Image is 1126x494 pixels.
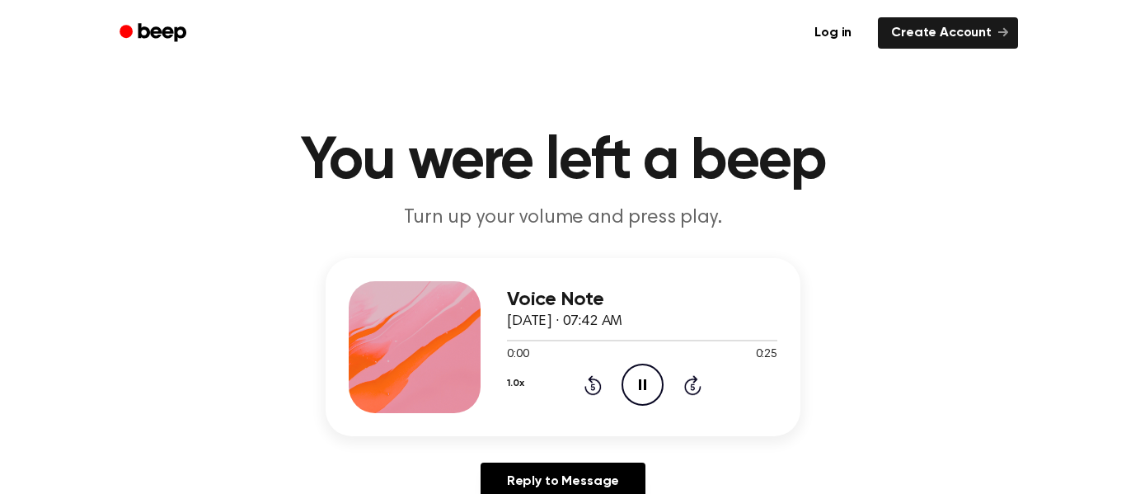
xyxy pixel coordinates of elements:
a: Log in [798,14,868,52]
span: [DATE] · 07:42 AM [507,314,622,329]
a: Create Account [878,17,1018,49]
h3: Voice Note [507,289,777,311]
h1: You were left a beep [141,132,985,191]
button: 1.0x [507,369,523,398]
span: 0:25 [756,346,777,364]
a: Beep [108,17,201,49]
p: Turn up your volume and press play. [246,205,880,232]
span: 0:00 [507,346,528,364]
